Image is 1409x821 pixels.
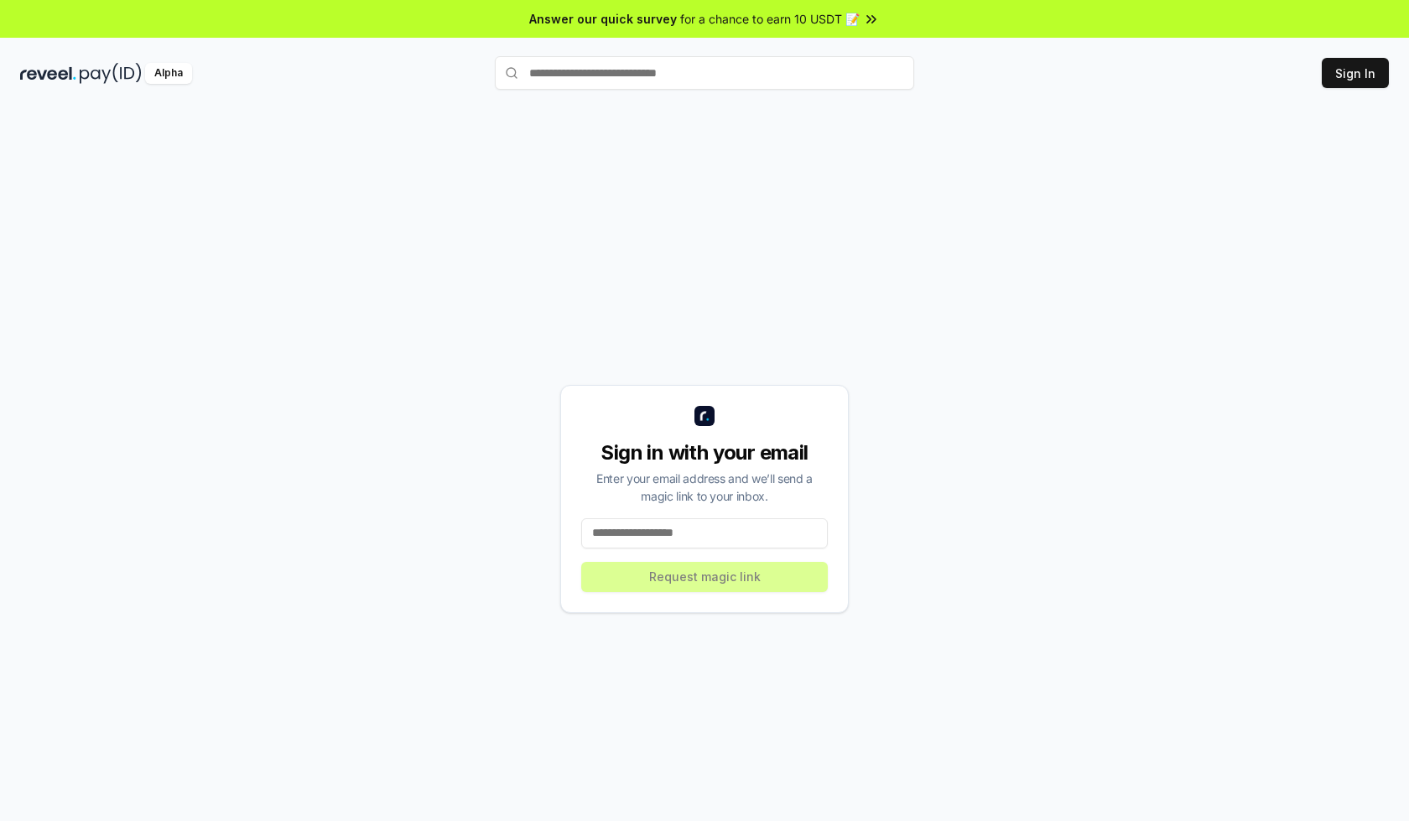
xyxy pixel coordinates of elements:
[581,439,828,466] div: Sign in with your email
[680,10,860,28] span: for a chance to earn 10 USDT 📝
[80,63,142,84] img: pay_id
[694,406,715,426] img: logo_small
[1322,58,1389,88] button: Sign In
[581,470,828,505] div: Enter your email address and we’ll send a magic link to your inbox.
[145,63,192,84] div: Alpha
[529,10,677,28] span: Answer our quick survey
[20,63,76,84] img: reveel_dark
